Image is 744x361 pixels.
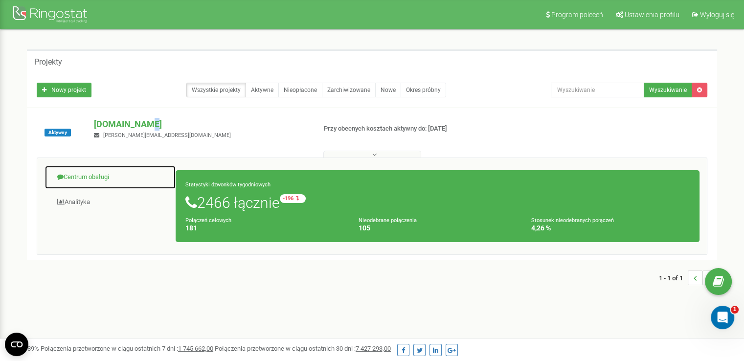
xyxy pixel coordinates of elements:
[94,118,308,131] p: [DOMAIN_NAME]
[659,271,688,285] span: 1 - 1 of 1
[45,190,176,214] a: Analityka
[401,83,446,97] a: Okres próbny
[531,225,690,232] h4: 4,26 %
[34,58,62,67] h5: Projekty
[700,11,734,19] span: Wyloguj się
[644,83,692,97] button: Wyszukiwanie
[359,225,517,232] h4: 105
[280,194,306,203] small: -196
[659,261,717,295] nav: ...
[185,194,690,211] h1: 2466 łącznie
[185,225,344,232] h4: 181
[215,345,391,352] span: Połączenia przetworzone w ciągu ostatnich 30 dni :
[551,11,603,19] span: Program poleceń
[731,306,739,314] span: 1
[531,217,614,224] small: Stosunek nieodebranych połączeń
[185,217,231,224] small: Połączeń celowych
[375,83,401,97] a: Nowe
[186,83,246,97] a: Wszystkie projekty
[359,217,417,224] small: Nieodebrane połączenia
[5,333,28,356] button: Open CMP widget
[41,345,213,352] span: Połączenia przetworzone w ciągu ostatnich 7 dni :
[356,345,391,352] u: 7 427 293,00
[45,129,71,136] span: Aktywny
[625,11,679,19] span: Ustawienia profilu
[178,345,213,352] u: 1 745 662,00
[37,83,91,97] a: Nowy projekt
[324,124,480,134] p: Przy obecnych kosztach aktywny do: [DATE]
[551,83,644,97] input: Wyszukiwanie
[711,306,734,329] iframe: Intercom live chat
[185,181,271,188] small: Statystyki dzwonków tygodniowych
[278,83,322,97] a: Nieopłacone
[246,83,279,97] a: Aktywne
[322,83,376,97] a: Zarchiwizowane
[45,165,176,189] a: Centrum obsługi
[103,132,231,138] span: [PERSON_NAME][EMAIL_ADDRESS][DOMAIN_NAME]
